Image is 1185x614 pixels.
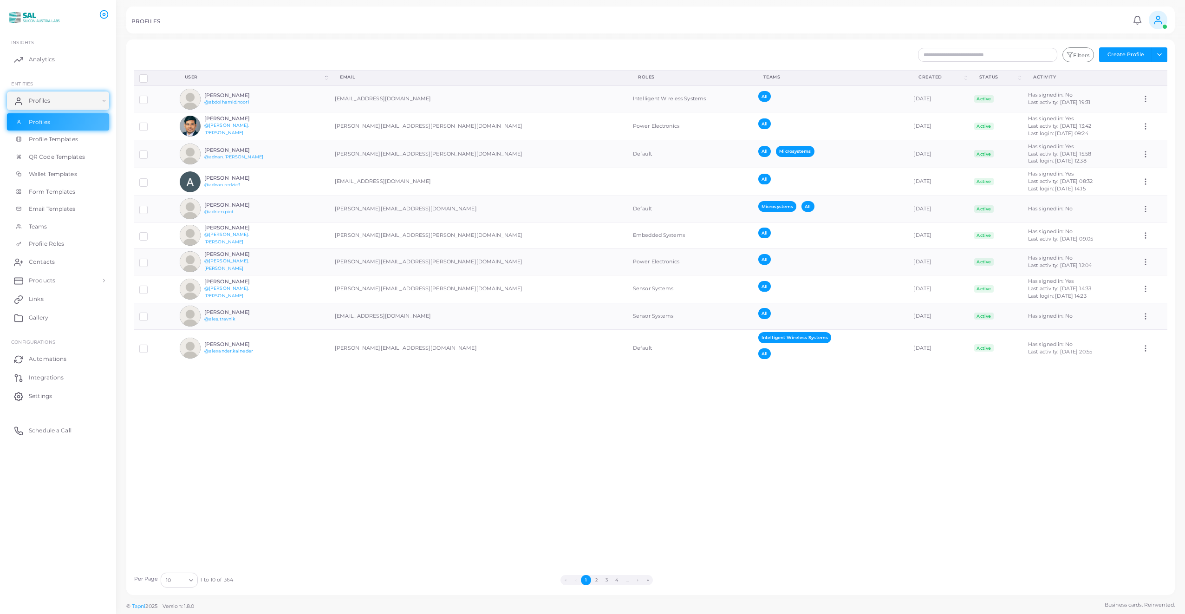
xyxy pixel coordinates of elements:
span: QR Code Templates [29,153,85,161]
span: Links [29,295,44,303]
span: Email Templates [29,205,76,213]
a: Profiles [7,113,109,131]
span: Last activity: [DATE] 09:05 [1028,235,1093,242]
a: Profile Templates [7,131,109,148]
td: Default [628,196,753,222]
span: All [758,308,771,319]
td: [PERSON_NAME][EMAIL_ADDRESS][PERSON_NAME][DOMAIN_NAME] [330,275,628,303]
span: 1 to 10 of 364 [200,576,233,584]
span: All [758,281,771,292]
td: [DATE] [908,248,969,275]
span: Has signed in: Yes [1028,278,1074,284]
button: Go to page 3 [601,575,612,585]
a: Form Templates [7,183,109,201]
span: ENTITIES [11,81,33,86]
button: Go to next page [632,575,643,585]
a: Profiles [7,91,109,110]
a: Wallet Templates [7,165,109,183]
h6: [PERSON_NAME] [204,225,273,231]
span: Active [974,178,994,185]
a: Links [7,290,109,308]
span: Active [974,258,994,266]
button: Filters [1062,47,1094,62]
td: Embedded Systems [628,222,753,248]
h6: [PERSON_NAME] [204,116,273,122]
a: @ales.travnik [204,316,235,321]
button: Go to page 2 [591,575,601,585]
td: [EMAIL_ADDRESS][DOMAIN_NAME] [330,168,628,196]
span: Settings [29,392,52,400]
a: Integrations [7,368,109,387]
span: Version: 1.8.0 [163,603,195,609]
a: Analytics [7,50,109,69]
a: @adnan.[PERSON_NAME] [204,154,263,159]
th: Action [1136,70,1167,85]
td: Intelligent Wireless Systems [628,85,753,112]
span: Last login: [DATE] 09:24 [1028,130,1088,137]
h6: [PERSON_NAME] [204,341,273,347]
span: Profiles [29,97,50,105]
span: Active [974,205,994,213]
img: avatar [180,171,201,192]
span: Last login: [DATE] 14:23 [1028,293,1087,299]
label: Per Page [134,575,158,583]
div: Roles [638,74,743,80]
span: All [758,348,771,359]
a: QR Code Templates [7,148,109,166]
div: Search for option [161,573,198,588]
h5: PROFILES [131,18,160,25]
ul: Pagination [233,575,980,585]
span: Active [974,344,994,352]
span: INSIGHTS [11,39,34,45]
h6: [PERSON_NAME] [204,175,273,181]
span: Last login: [DATE] 14:15 [1028,185,1086,192]
a: @[PERSON_NAME].[PERSON_NAME] [204,232,249,244]
img: logo [8,9,60,26]
h6: [PERSON_NAME] [204,309,273,315]
span: Form Templates [29,188,76,196]
span: Active [974,232,994,239]
td: [DATE] [908,85,969,112]
input: Search for option [172,575,185,585]
span: All [758,228,771,238]
span: Gallery [29,314,48,322]
td: [PERSON_NAME][EMAIL_ADDRESS][PERSON_NAME][DOMAIN_NAME] [330,222,628,248]
a: Automations [7,350,109,368]
span: Products [29,276,55,285]
td: [PERSON_NAME][EMAIL_ADDRESS][PERSON_NAME][DOMAIN_NAME] [330,112,628,140]
span: Has signed in: No [1028,255,1073,261]
span: Last login: [DATE] 12:38 [1028,157,1087,164]
td: Power Electronics [628,248,753,275]
img: avatar [180,116,201,137]
span: Last activity: [DATE] 12:04 [1028,262,1092,268]
a: Contacts [7,253,109,271]
span: 2025 [145,602,157,610]
td: [PERSON_NAME][EMAIL_ADDRESS][DOMAIN_NAME] [330,329,628,366]
a: @abdolhamid.noori [204,99,249,105]
span: All [758,91,771,102]
span: Has signed in: No [1028,91,1073,98]
td: [DATE] [908,168,969,196]
span: Last activity: [DATE] 19:31 [1028,99,1090,105]
td: Power Electronics [628,112,753,140]
span: Active [974,150,994,157]
a: Products [7,271,109,290]
a: Gallery [7,308,109,327]
span: Contacts [29,258,55,266]
h6: [PERSON_NAME] [204,251,273,257]
span: Active [974,123,994,130]
span: Active [974,313,994,320]
span: Last activity: [DATE] 08:32 [1028,178,1093,184]
img: avatar [180,144,201,164]
span: Intelligent Wireless Systems [758,332,831,343]
td: [DATE] [908,303,969,329]
span: Wallet Templates [29,170,77,178]
span: Active [974,285,994,293]
img: avatar [180,306,201,327]
span: Has signed in: No [1028,228,1073,235]
span: Last activity: [DATE] 15:58 [1028,150,1091,157]
h6: [PERSON_NAME] [204,92,273,98]
div: activity [1033,74,1126,80]
td: [PERSON_NAME][EMAIL_ADDRESS][PERSON_NAME][DOMAIN_NAME] [330,140,628,168]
